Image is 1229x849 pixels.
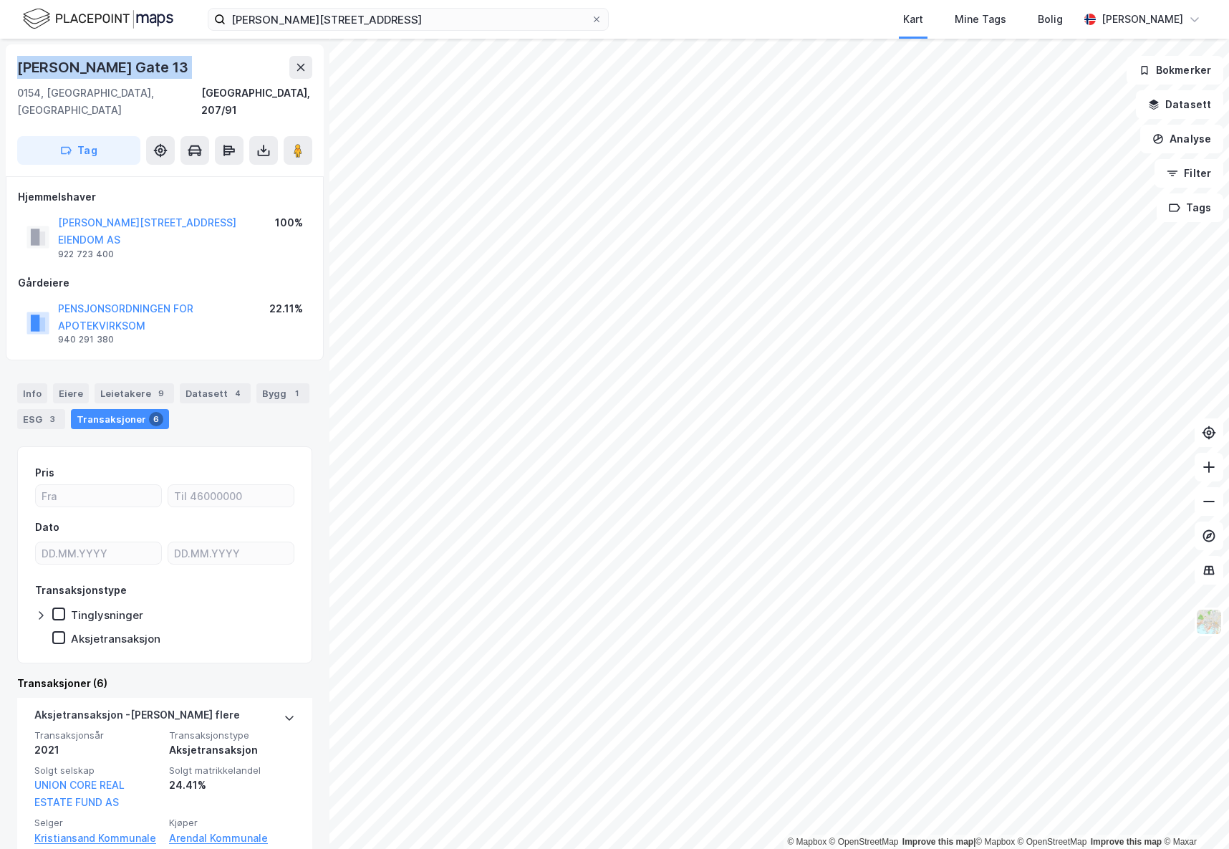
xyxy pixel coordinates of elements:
[1038,11,1063,28] div: Bolig
[17,675,312,692] div: Transaksjoner (6)
[34,729,160,742] span: Transaksjonsår
[256,383,309,403] div: Bygg
[34,817,160,829] span: Selger
[34,742,160,759] div: 2021
[1091,837,1162,847] a: Improve this map
[58,334,114,345] div: 940 291 380
[17,383,47,403] div: Info
[169,729,295,742] span: Transaksjonstype
[1018,837,1087,847] a: OpenStreetMap
[34,764,160,777] span: Solgt selskap
[17,85,201,119] div: 0154, [GEOGRAPHIC_DATA], [GEOGRAPHIC_DATA]
[1127,56,1223,85] button: Bokmerker
[36,542,161,564] input: DD.MM.YYYY
[1195,608,1223,635] img: Z
[35,464,54,481] div: Pris
[275,214,303,231] div: 100%
[168,542,294,564] input: DD.MM.YYYY
[1157,780,1229,849] div: Kontrollprogram for chat
[53,383,89,403] div: Eiere
[787,837,826,847] a: Mapbox
[201,85,312,119] div: [GEOGRAPHIC_DATA], 207/91
[17,56,191,79] div: [PERSON_NAME] Gate 13
[1136,90,1223,119] button: Datasett
[71,632,160,646] div: Aksjetransaksjon
[35,582,127,599] div: Transaksjonstype
[955,11,1006,28] div: Mine Tags
[169,777,295,794] div: 24.41%
[58,249,114,260] div: 922 723 400
[45,412,59,426] div: 3
[902,837,973,847] a: Improve this map
[71,608,143,622] div: Tinglysninger
[169,742,295,759] div: Aksjetransaksjon
[975,837,1015,847] a: Mapbox
[289,386,304,400] div: 1
[149,412,163,426] div: 6
[269,300,303,317] div: 22.11%
[1157,780,1229,849] iframe: Chat Widget
[95,383,174,403] div: Leietakere
[903,11,923,28] div: Kart
[168,485,294,507] input: Til 46000000
[18,188,312,206] div: Hjemmelshaver
[787,835,1197,849] div: |
[169,817,295,829] span: Kjøper
[829,837,899,847] a: OpenStreetMap
[18,274,312,292] div: Gårdeiere
[154,386,168,400] div: 9
[34,779,125,808] a: UNION CORE REAL ESTATE FUND AS
[180,383,251,403] div: Datasett
[36,485,161,507] input: Fra
[169,764,295,777] span: Solgt matrikkelandel
[17,136,140,165] button: Tag
[71,409,169,429] div: Transaksjoner
[226,9,591,30] input: Søk på adresse, matrikkel, gårdeiere, leietakere eller personer
[34,706,240,729] div: Aksjetransaksjon - [PERSON_NAME] flere
[17,409,65,429] div: ESG
[1155,159,1223,188] button: Filter
[1140,125,1223,153] button: Analyse
[35,519,59,536] div: Dato
[1102,11,1183,28] div: [PERSON_NAME]
[1157,193,1223,222] button: Tags
[231,386,245,400] div: 4
[23,6,173,32] img: logo.f888ab2527a4732fd821a326f86c7f29.svg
